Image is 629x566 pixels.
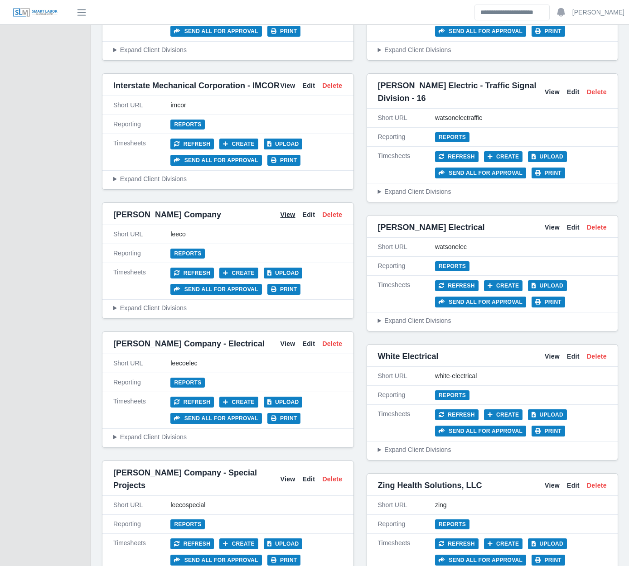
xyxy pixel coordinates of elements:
button: Create [219,268,258,278]
button: Send all for approval [170,555,261,566]
div: Timesheets [113,139,170,166]
button: Refresh [170,139,214,149]
div: Timesheets [378,151,435,178]
button: Upload [528,409,567,420]
div: Short URL [113,500,170,510]
div: watsonelec [435,242,607,252]
a: Delete [322,339,342,349]
button: Refresh [170,538,214,549]
button: Refresh [435,538,479,549]
a: View [280,475,295,484]
a: Reports [170,120,205,130]
button: Send all for approval [170,155,261,166]
a: Edit [303,339,315,349]
div: Timesheets [378,409,435,436]
button: Print [267,413,301,424]
div: Short URL [378,242,435,252]
summary: Expand Client Divisions [378,445,607,455]
span: [PERSON_NAME] Company - Electrical [113,337,265,350]
div: Reporting [378,261,435,271]
button: Create [219,397,258,408]
button: Print [532,168,565,178]
a: Edit [567,87,580,97]
div: Reporting [378,132,435,142]
div: Timesheets [378,280,435,307]
button: Upload [264,397,303,408]
summary: Expand Client Divisions [378,45,607,55]
button: Refresh [435,409,479,420]
button: Refresh [170,397,214,408]
button: Refresh [435,280,479,291]
button: Create [484,538,523,549]
button: Print [532,26,565,37]
button: Print [532,426,565,436]
a: View [545,223,560,232]
button: Upload [264,139,303,149]
span: [PERSON_NAME] Company - Special Projects [113,466,280,492]
a: Edit [303,81,315,91]
summary: Expand Client Divisions [113,303,343,313]
div: Reporting [378,390,435,400]
div: Timesheets [113,397,170,424]
div: Reporting [113,519,170,529]
summary: Expand Client Divisions [113,174,343,184]
button: Print [267,155,301,166]
button: Create [484,280,523,291]
a: Edit [567,481,580,490]
div: Reporting [378,519,435,529]
a: Reports [435,261,469,271]
input: Search [474,5,550,20]
a: Reports [170,519,205,529]
span: [PERSON_NAME] Electrical [378,221,485,234]
button: Upload [528,538,567,549]
a: View [280,339,295,349]
a: Delete [587,87,607,97]
a: Reports [170,378,205,388]
button: Create [219,139,258,149]
a: Edit [303,210,315,220]
a: Delete [587,352,607,361]
a: Delete [587,223,607,232]
a: View [280,210,295,220]
div: Timesheets [113,538,170,566]
a: Delete [322,210,342,220]
summary: Expand Client Divisions [378,187,607,197]
summary: Expand Client Divisions [378,316,607,326]
a: Edit [567,352,580,361]
span: [PERSON_NAME] Electric - Traffic Signal Division - 16 [378,79,545,105]
button: Send all for approval [435,168,526,178]
div: Reporting [113,378,170,387]
a: Delete [322,475,342,484]
button: Upload [528,280,567,291]
span: Interstate Mechanical Corporation - IMCOR [113,79,280,92]
a: View [545,352,560,361]
div: leecospecial [170,500,342,510]
summary: Expand Client Divisions [113,45,343,55]
div: Short URL [378,500,435,510]
button: Refresh [170,268,214,278]
summary: Expand Client Divisions [113,432,343,442]
a: Edit [303,475,315,484]
a: [PERSON_NAME] [572,8,624,17]
button: Send all for approval [435,26,526,37]
a: Delete [322,81,342,91]
button: Create [484,409,523,420]
button: Print [267,555,301,566]
a: Reports [170,249,205,259]
button: Create [484,151,523,162]
button: Upload [264,268,303,278]
a: View [545,481,560,490]
div: Short URL [113,230,170,239]
button: Print [532,297,565,307]
button: Send all for approval [170,413,261,424]
div: leecoelec [170,359,342,368]
div: Short URL [113,359,170,368]
div: watsonelectraffic [435,113,607,123]
span: Zing Health Solutions, LLC [378,479,482,492]
div: Short URL [113,101,170,110]
button: Send all for approval [435,297,526,307]
div: Reporting [113,120,170,129]
img: SLM Logo [13,8,58,18]
div: imcor [170,101,342,110]
a: Reports [435,132,469,142]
